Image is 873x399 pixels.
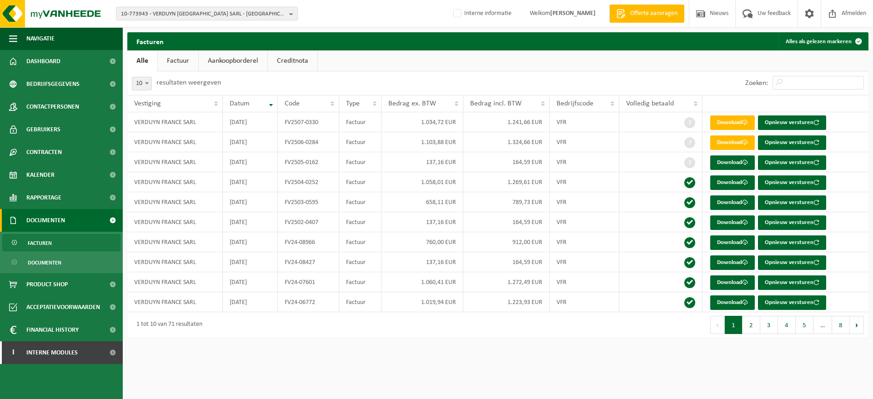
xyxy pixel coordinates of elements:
td: 789,73 EUR [463,192,550,212]
td: FV2502-0407 [278,212,339,232]
td: FV2507-0330 [278,112,339,132]
span: Rapportage [26,186,61,209]
td: VERDUYN FRANCE SARL [127,152,223,172]
span: 10-773943 - VERDUYN [GEOGRAPHIC_DATA] SARL - [GEOGRAPHIC_DATA] [121,7,286,21]
td: 912,00 EUR [463,232,550,252]
button: 1 [725,316,743,334]
td: [DATE] [223,232,278,252]
td: 164,59 EUR [463,152,550,172]
td: VFR [550,212,619,232]
td: FV24-07601 [278,272,339,292]
span: I [9,341,17,364]
td: FV24-08966 [278,232,339,252]
span: Contracten [26,141,62,164]
td: 137,16 EUR [381,212,463,232]
button: Opnieuw versturen [758,275,826,290]
a: Facturen [2,234,120,251]
a: Download [710,135,755,150]
span: 10 [132,77,151,90]
td: Factuur [339,132,381,152]
td: 760,00 EUR [381,232,463,252]
button: Opnieuw versturen [758,215,826,230]
td: [DATE] [223,132,278,152]
button: 10-773943 - VERDUYN [GEOGRAPHIC_DATA] SARL - [GEOGRAPHIC_DATA] [116,7,298,20]
button: 5 [796,316,813,334]
td: VFR [550,112,619,132]
td: [DATE] [223,112,278,132]
span: Bedrijfscode [557,100,593,107]
span: Gebruikers [26,118,60,141]
a: Offerte aanvragen [609,5,684,23]
a: Factuur [158,50,198,71]
span: Vestiging [134,100,161,107]
td: Factuur [339,252,381,272]
td: 164,59 EUR [463,212,550,232]
button: Opnieuw versturen [758,235,826,250]
td: [DATE] [223,272,278,292]
button: Opnieuw versturen [758,155,826,170]
h2: Facturen [127,32,173,50]
a: Documenten [2,254,120,271]
td: 1.272,49 EUR [463,272,550,292]
label: Zoeken: [745,80,768,87]
a: Alle [127,50,157,71]
button: Opnieuw versturen [758,175,826,190]
a: Download [710,115,755,130]
span: Navigatie [26,27,55,50]
span: Code [285,100,300,107]
a: Download [710,155,755,170]
span: Offerte aanvragen [628,9,680,18]
button: Opnieuw versturen [758,255,826,270]
span: Contactpersonen [26,95,79,118]
td: VERDUYN FRANCE SARL [127,132,223,152]
td: VERDUYN FRANCE SARL [127,112,223,132]
a: Download [710,175,755,190]
td: VFR [550,232,619,252]
td: Factuur [339,112,381,132]
span: Type [346,100,360,107]
span: 10 [132,77,152,90]
span: Datum [230,100,250,107]
span: Documenten [26,209,65,232]
td: Factuur [339,292,381,312]
a: Download [710,295,755,310]
button: 3 [760,316,778,334]
td: VERDUYN FRANCE SARL [127,252,223,272]
button: 8 [832,316,850,334]
td: Factuur [339,212,381,232]
td: Factuur [339,192,381,212]
td: VFR [550,132,619,152]
span: … [813,316,832,334]
a: Creditnota [268,50,317,71]
td: VERDUYN FRANCE SARL [127,232,223,252]
td: 1.269,61 EUR [463,172,550,192]
button: 2 [743,316,760,334]
td: FV2503-0595 [278,192,339,212]
td: 1.019,94 EUR [381,292,463,312]
td: Factuur [339,152,381,172]
a: Download [710,235,755,250]
span: Product Shop [26,273,68,296]
td: VFR [550,192,619,212]
td: VFR [550,152,619,172]
a: Aankoopborderel [199,50,267,71]
td: VERDUYN FRANCE SARL [127,272,223,292]
td: 1.103,88 EUR [381,132,463,152]
label: Interne informatie [452,7,512,20]
div: 1 tot 10 van 71 resultaten [132,317,202,333]
button: Opnieuw versturen [758,135,826,150]
td: [DATE] [223,192,278,212]
span: Financial History [26,319,79,341]
td: 1.034,72 EUR [381,112,463,132]
td: [DATE] [223,152,278,172]
button: Opnieuw versturen [758,295,826,310]
a: Download [710,275,755,290]
a: Download [710,255,755,270]
span: Kalender [26,164,55,186]
span: Documenten [28,254,61,271]
span: Interne modules [26,341,78,364]
td: VFR [550,272,619,292]
td: 1.060,41 EUR [381,272,463,292]
a: Download [710,195,755,210]
td: [DATE] [223,172,278,192]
